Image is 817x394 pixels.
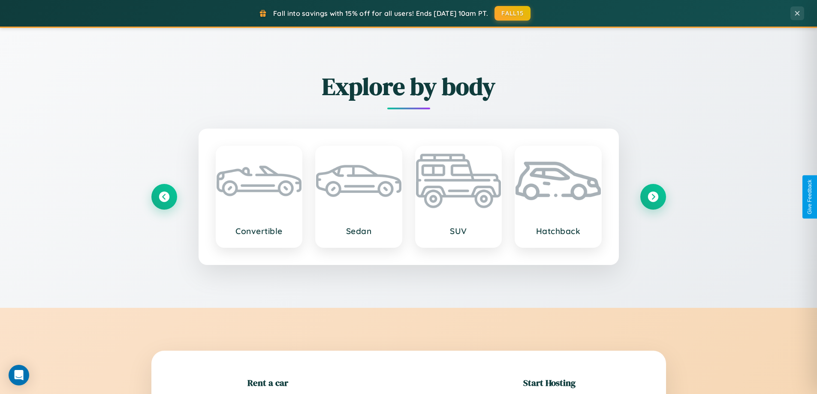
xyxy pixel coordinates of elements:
[325,226,393,236] h3: Sedan
[225,226,293,236] h3: Convertible
[273,9,488,18] span: Fall into savings with 15% off for all users! Ends [DATE] 10am PT.
[807,180,813,214] div: Give Feedback
[247,376,288,389] h2: Rent a car
[524,226,592,236] h3: Hatchback
[494,6,531,21] button: FALL15
[425,226,493,236] h3: SUV
[9,365,29,385] div: Open Intercom Messenger
[523,376,576,389] h2: Start Hosting
[151,70,666,103] h2: Explore by body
